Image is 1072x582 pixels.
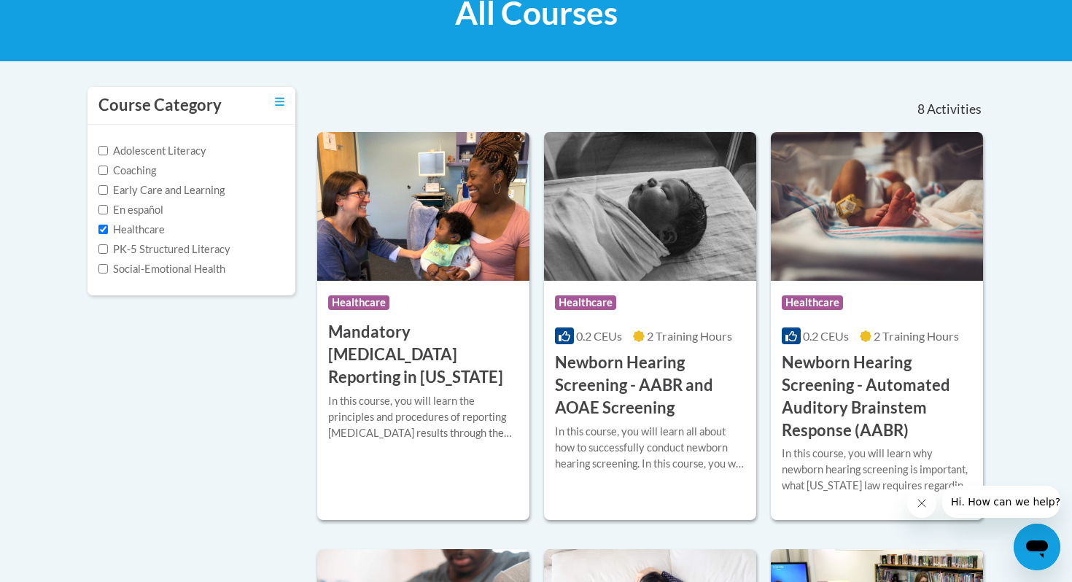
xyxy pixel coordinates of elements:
[98,261,225,277] label: Social-Emotional Health
[771,132,983,520] a: Course LogoHealthcare0.2 CEUs2 Training Hours Newborn Hearing Screening - Automated Auditory Brai...
[544,132,756,520] a: Course LogoHealthcare0.2 CEUs2 Training Hours Newborn Hearing Screening - AABR and AOAE Screening...
[555,295,616,310] span: Healthcare
[782,352,972,441] h3: Newborn Hearing Screening - Automated Auditory Brainstem Response (AABR)
[98,146,108,155] input: Checkbox for Options
[98,143,206,159] label: Adolescent Literacy
[782,295,843,310] span: Healthcare
[98,166,108,175] input: Checkbox for Options
[782,446,972,494] div: In this course, you will learn why newborn hearing screening is important, what [US_STATE] law re...
[328,393,518,441] div: In this course, you will learn the principles and procedures of reporting [MEDICAL_DATA] results ...
[927,101,982,117] span: Activities
[803,329,849,343] span: 0.2 CEUs
[771,132,983,281] img: Course Logo
[98,225,108,234] input: Checkbox for Options
[917,101,925,117] span: 8
[647,329,732,343] span: 2 Training Hours
[98,94,222,117] h3: Course Category
[555,424,745,472] div: In this course, you will learn all about how to successfully conduct newborn hearing screening. I...
[576,329,622,343] span: 0.2 CEUs
[98,205,108,214] input: Checkbox for Options
[317,132,529,281] img: Course Logo
[275,94,284,110] a: Toggle collapse
[98,185,108,195] input: Checkbox for Options
[98,244,108,254] input: Checkbox for Options
[98,222,165,238] label: Healthcare
[328,295,389,310] span: Healthcare
[555,352,745,419] h3: Newborn Hearing Screening - AABR and AOAE Screening
[874,329,959,343] span: 2 Training Hours
[98,202,163,218] label: En español
[907,489,936,518] iframe: Close message
[544,132,756,281] img: Course Logo
[98,241,230,257] label: PK-5 Structured Literacy
[317,132,529,520] a: Course LogoHealthcare Mandatory [MEDICAL_DATA] Reporting in [US_STATE]In this course, you will le...
[98,264,108,273] input: Checkbox for Options
[98,163,156,179] label: Coaching
[328,321,518,388] h3: Mandatory [MEDICAL_DATA] Reporting in [US_STATE]
[942,486,1060,518] iframe: Message from company
[1014,524,1060,570] iframe: Button to launch messaging window
[98,182,225,198] label: Early Care and Learning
